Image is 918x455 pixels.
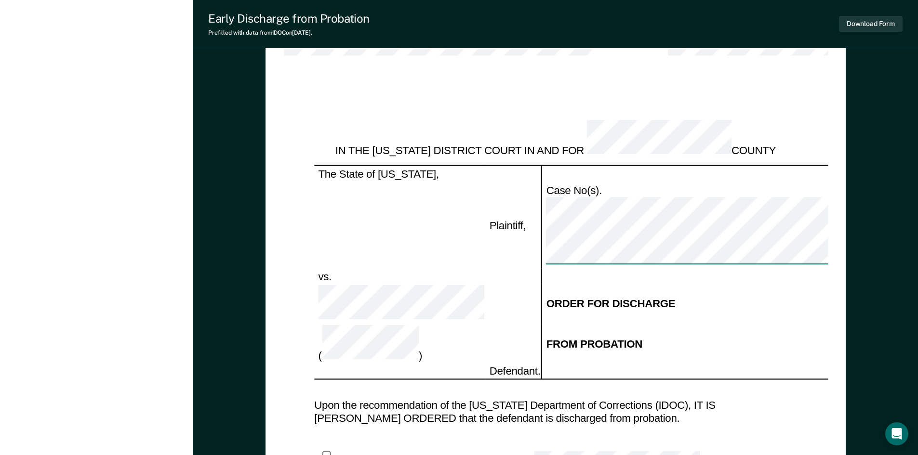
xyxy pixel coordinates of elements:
td: Plaintiff, [485,182,542,268]
div: Early Discharge from Probation [208,12,370,26]
td: ( ) [314,324,485,363]
td: Case No(s). [542,182,872,268]
div: IN THE [US_STATE] DISTRICT COURT IN AND FOR COUNTY [314,120,797,157]
td: vs. [314,269,485,285]
td: FROM PROBATION [542,324,872,363]
div: Open Intercom Messenger [885,422,908,445]
td: ORDER FOR DISCHARGE [542,285,872,324]
td: The State of [US_STATE], [314,166,485,182]
div: Prefilled with data from IDOC on [DATE] . [208,29,370,36]
td: Defendant. [485,363,542,379]
button: Download Form [839,16,903,32]
div: Upon the recommendation of the [US_STATE] Department of Corrections (IDOC), IT IS [PERSON_NAME] O... [314,400,797,423]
